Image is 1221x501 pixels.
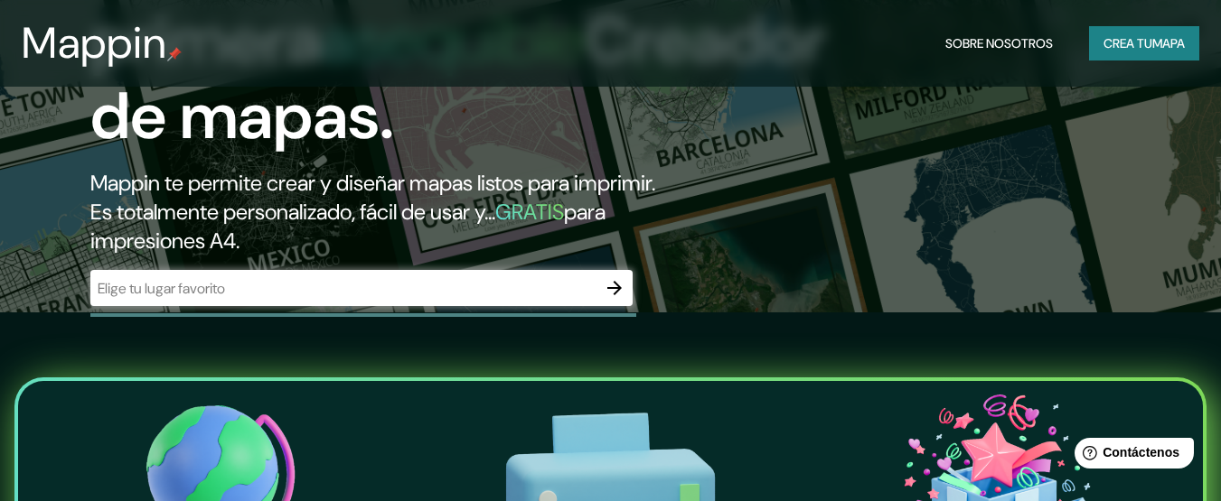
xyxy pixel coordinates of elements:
img: pin de mapeo [167,47,182,61]
font: GRATIS [495,198,564,226]
font: Es totalmente personalizado, fácil de usar y... [90,198,495,226]
font: Crea tu [1104,35,1152,51]
font: Mappin te permite crear y diseñar mapas listos para imprimir. [90,169,655,197]
iframe: Lanzador de widgets de ayuda [1060,431,1201,481]
font: para impresiones A4. [90,198,606,255]
button: Crea tumapa [1089,26,1199,60]
font: Mappin [22,14,167,71]
font: mapa [1152,35,1185,51]
button: Sobre nosotros [938,26,1060,60]
font: Sobre nosotros [945,35,1053,51]
input: Elige tu lugar favorito [90,278,596,299]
